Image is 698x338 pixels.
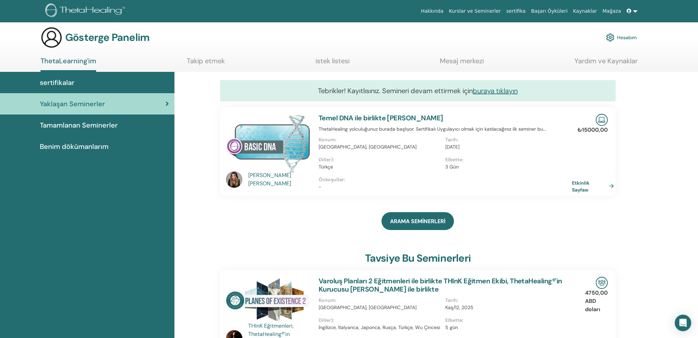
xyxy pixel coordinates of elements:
font: Elbette [445,156,462,163]
img: default.jpg [226,171,242,188]
font: ThetaLearning'im [41,56,96,65]
a: Kurslar ve Seminerler [446,5,503,18]
font: [DATE] [445,144,459,150]
font: : [462,317,464,323]
a: Mesaj merkezi [440,57,484,70]
font: 4750,00 ABD doları [585,289,608,313]
font: Benim dökümanlarım [40,142,108,151]
font: Mağaza [602,8,621,14]
font: Konum [319,297,335,303]
a: [PERSON_NAME] [PERSON_NAME] [248,171,312,188]
font: ARAMA SEMİNERLERİ [390,218,445,225]
font: Gösterge Panelim [65,31,149,44]
img: cog.svg [606,32,614,43]
a: Kaynaklar [570,5,600,18]
font: : [333,317,334,323]
a: Varoluş Planları 2 Eğitmenleri ile birlikte THInK Eğitmen Ekibi, ThetaHealing®'in Kurucusu [PERSO... [319,276,562,294]
font: istek listesi [316,56,350,65]
font: Elbette [445,317,462,323]
font: Başarı Öyküleri [531,8,568,14]
font: : [333,156,334,163]
font: Takip etmek [187,56,225,65]
font: [GEOGRAPHIC_DATA], [GEOGRAPHIC_DATA] [319,304,416,310]
font: Kurslar ve Seminerler [449,8,501,14]
a: Hakkında [418,5,446,18]
img: Canlı Çevrimiçi Seminer [596,114,608,126]
font: Mesaj merkezi [440,56,484,65]
font: Tarih [445,297,457,303]
a: Temel DNA ile birlikte [PERSON_NAME] [319,113,443,122]
font: Etkinlik Sayfası [572,180,590,193]
font: [GEOGRAPHIC_DATA], [GEOGRAPHIC_DATA] [319,144,416,150]
font: ₺15000,00 [577,126,608,133]
a: Etkinlik Sayfası [572,179,617,193]
font: Tamamlanan Seminerler [40,121,118,130]
font: Diller) [319,156,333,163]
font: : [335,297,336,303]
img: Temel DNA [226,114,310,173]
font: Tarih [445,137,457,143]
a: ARAMA SEMİNERLERİ [381,212,454,230]
img: generic-user-icon.jpg [41,26,62,48]
a: Yardım ve Kaynaklar [574,57,638,70]
font: ThetaHealing yolculuğunuz burada başlıyor. Sertifikalı Uygulayıcı olmak için katılacağınız ilk se... [319,126,546,132]
font: : [335,137,336,143]
font: sertifikalar [40,78,75,87]
font: Kaş/12, 2025 [445,304,473,310]
a: Mağaza [599,5,623,18]
font: : [457,137,458,143]
img: logo.png [45,3,127,19]
font: Önkoşullar [319,176,344,183]
font: [PERSON_NAME] [248,172,291,179]
font: Yardım ve Kaynaklar [574,56,638,65]
font: Konum [319,137,335,143]
div: Intercom Messenger'ı açın [675,315,691,331]
font: sertifika [506,8,525,14]
font: İngilizce, İtalyanca, Japonca, Rusça, Türkçe, Wu Çincesi [319,324,440,330]
font: 3 Gün [445,164,459,170]
a: Başarı Öyküleri [528,5,570,18]
a: istek listesi [316,57,350,70]
img: Yüz Yüze Seminer [596,277,608,289]
img: Varoluş Planları 2 Eğitmenleri [226,277,310,324]
font: - [319,184,321,190]
a: sertifika [503,5,528,18]
font: tavsiye bu seminerleri [365,251,470,265]
font: Diller) [319,317,333,323]
a: buraya tıklayın [473,86,518,95]
a: ThetaLearning'im [41,57,96,72]
font: Tebrikler! Kayıtlısınız. Semineri devam ettirmek için [318,86,473,95]
font: 5 gün [445,324,458,330]
font: : [457,297,458,303]
font: : [344,176,345,183]
font: Yaklaşan Seminerler [40,99,105,108]
font: Türkçe [319,164,333,170]
a: Takip etmek [187,57,225,70]
font: Hakkında [421,8,444,14]
font: Hesabım [617,35,637,41]
font: Kaynaklar [573,8,597,14]
a: Hesabım [606,30,637,45]
font: [PERSON_NAME] [248,180,291,187]
font: : [462,156,464,163]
